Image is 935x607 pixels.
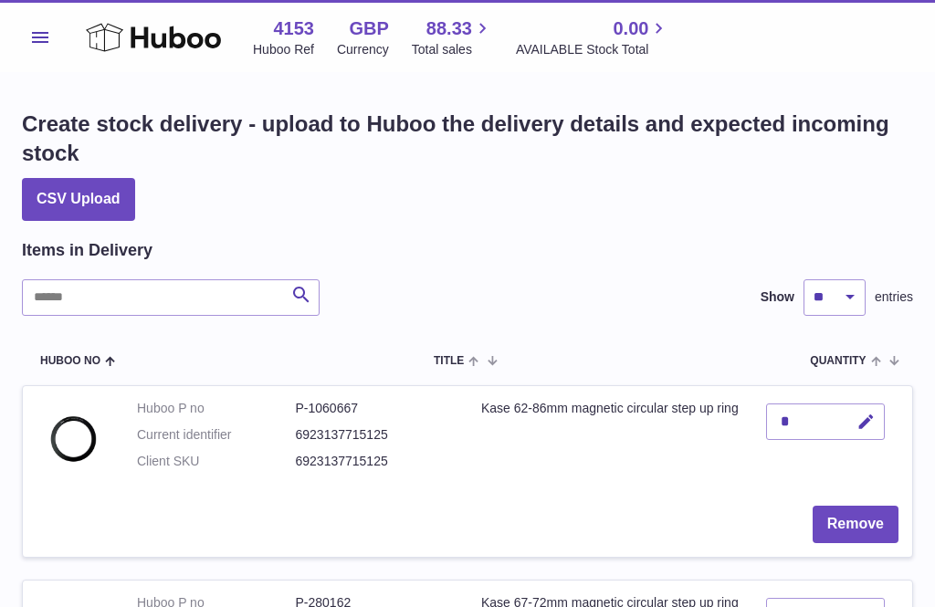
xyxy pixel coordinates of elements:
h1: Create stock delivery - upload to Huboo the delivery details and expected incoming stock [22,110,913,169]
span: Title [434,355,464,367]
dd: P-1060667 [296,400,455,417]
span: Huboo no [40,355,100,367]
dd: 6923137715125 [296,453,455,470]
td: Kase 62-86mm magnetic circular step up ring [467,386,752,493]
button: CSV Upload [22,178,135,221]
strong: GBP [349,16,388,41]
span: 88.33 [426,16,472,41]
span: Total sales [412,41,493,58]
span: AVAILABLE Stock Total [516,41,670,58]
div: Huboo Ref [253,41,314,58]
div: Currency [337,41,389,58]
h2: Items in Delivery [22,239,152,261]
a: 88.33 Total sales [412,16,493,58]
span: entries [875,288,913,306]
dd: 6923137715125 [296,426,455,444]
span: Quantity [810,355,866,367]
a: 0.00 AVAILABLE Stock Total [516,16,670,58]
dt: Huboo P no [137,400,296,417]
strong: 4153 [273,16,314,41]
img: Kase 62-86mm magnetic circular step up ring [37,400,110,473]
label: Show [761,288,794,306]
span: 0.00 [613,16,648,41]
button: Remove [813,506,898,543]
dt: Current identifier [137,426,296,444]
dt: Client SKU [137,453,296,470]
